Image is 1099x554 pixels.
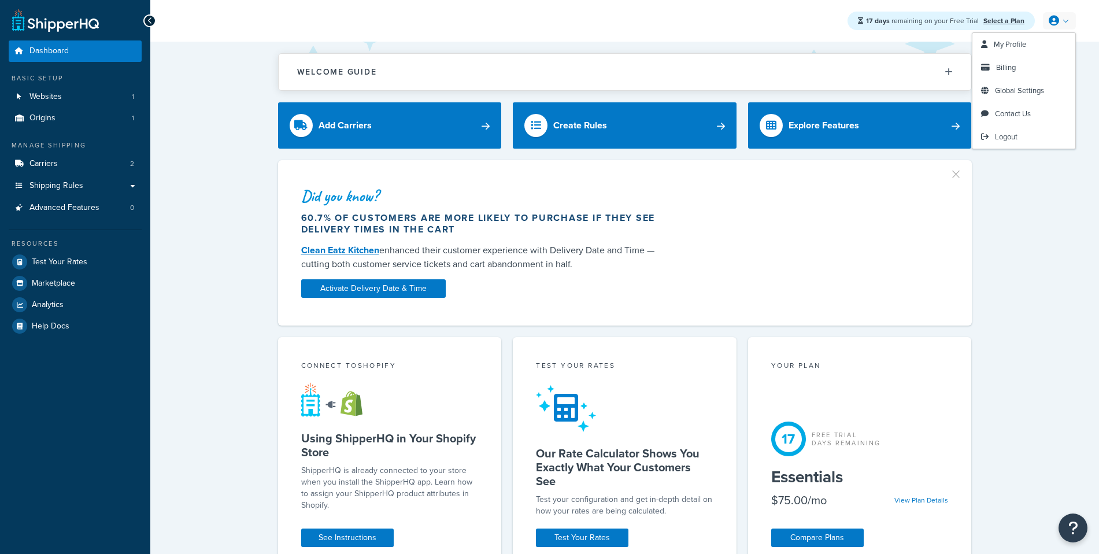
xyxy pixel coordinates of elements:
[32,279,75,289] span: Marketplace
[789,117,859,134] div: Explore Features
[771,492,827,508] div: $75.00/mo
[513,102,737,149] a: Create Rules
[29,46,69,56] span: Dashboard
[9,316,142,337] a: Help Docs
[995,85,1044,96] span: Global Settings
[297,68,377,76] h2: Welcome Guide
[972,56,1075,79] a: Billing
[9,141,142,150] div: Manage Shipping
[29,203,99,213] span: Advanced Features
[301,188,667,204] div: Did you know?
[9,153,142,175] li: Carriers
[996,62,1016,73] span: Billing
[130,203,134,213] span: 0
[279,54,971,90] button: Welcome Guide
[995,108,1031,119] span: Contact Us
[301,360,479,374] div: Connect to Shopify
[130,159,134,169] span: 2
[9,108,142,129] li: Origins
[536,446,713,488] h5: Our Rate Calculator Shows You Exactly What Your Customers See
[278,102,502,149] a: Add Carriers
[32,322,69,331] span: Help Docs
[9,294,142,315] a: Analytics
[132,113,134,123] span: 1
[553,117,607,134] div: Create Rules
[9,73,142,83] div: Basic Setup
[32,257,87,267] span: Test Your Rates
[972,102,1075,125] a: Contact Us
[29,159,58,169] span: Carriers
[536,360,713,374] div: Test your rates
[9,239,142,249] div: Resources
[972,125,1075,149] a: Logout
[771,529,864,547] a: Compare Plans
[29,92,62,102] span: Websites
[994,39,1026,50] span: My Profile
[536,529,628,547] a: Test Your Rates
[9,108,142,129] a: Origins1
[301,279,446,298] a: Activate Delivery Date & Time
[9,40,142,62] a: Dashboard
[9,197,142,219] li: Advanced Features
[771,360,949,374] div: Your Plan
[9,86,142,108] li: Websites
[972,79,1075,102] a: Global Settings
[995,131,1017,142] span: Logout
[301,529,394,547] a: See Instructions
[748,102,972,149] a: Explore Features
[301,243,667,271] div: enhanced their customer experience with Delivery Date and Time — cutting both customer service ti...
[866,16,890,26] strong: 17 days
[866,16,980,26] span: remaining on your Free Trial
[9,197,142,219] a: Advanced Features0
[771,422,806,456] div: 17
[536,494,713,517] div: Test your configuration and get in-depth detail on how your rates are being calculated.
[9,153,142,175] a: Carriers2
[9,273,142,294] a: Marketplace
[9,252,142,272] a: Test Your Rates
[1059,514,1087,542] button: Open Resource Center
[319,117,372,134] div: Add Carriers
[9,86,142,108] a: Websites1
[972,33,1075,56] a: My Profile
[9,175,142,197] a: Shipping Rules
[301,382,373,417] img: connect-shq-shopify-9b9a8c5a.svg
[301,212,667,235] div: 60.7% of customers are more likely to purchase if they see delivery times in the cart
[812,431,881,447] div: Free Trial Days Remaining
[301,465,479,511] p: ShipperHQ is already connected to your store when you install the ShipperHQ app. Learn how to ass...
[894,495,948,505] a: View Plan Details
[301,431,479,459] h5: Using ShipperHQ in Your Shopify Store
[32,300,64,310] span: Analytics
[29,181,83,191] span: Shipping Rules
[983,16,1024,26] a: Select a Plan
[771,468,949,486] h5: Essentials
[29,113,55,123] span: Origins
[132,92,134,102] span: 1
[301,243,379,257] a: Clean Eatz Kitchen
